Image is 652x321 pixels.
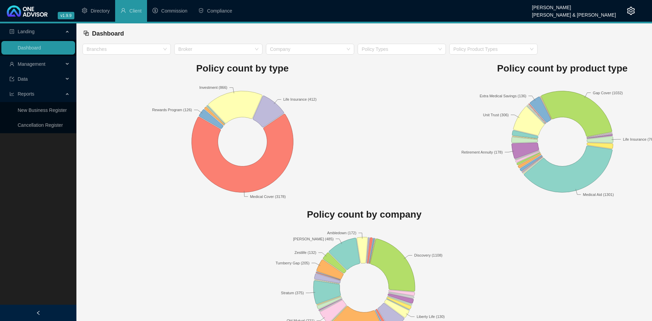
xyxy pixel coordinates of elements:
text: Investment (866) [199,85,228,89]
div: [PERSON_NAME] [532,2,616,9]
span: dollar [152,8,158,13]
span: line-chart [10,92,14,96]
img: 2df55531c6924b55f21c4cf5d4484680-logo-light.svg [7,5,48,17]
text: Gap Cover (1032) [593,91,623,95]
span: v1.9.9 [58,12,74,19]
text: Medical Aid (1301) [583,192,614,196]
span: Landing [18,29,35,34]
a: New Business Register [18,107,67,113]
text: Turnberry Gap (205) [275,261,309,265]
span: Directory [91,8,110,14]
text: Rewards Program (126) [152,108,192,112]
text: Stratum (375) [281,291,304,295]
text: Unit Trust (306) [483,113,509,117]
a: Dashboard [18,45,41,51]
span: setting [82,8,87,13]
text: Discovery (1108) [414,253,442,257]
text: Retirement Annuity (178) [461,150,503,154]
span: user [121,8,126,13]
span: Dashboard [92,30,124,37]
span: Reports [18,91,34,97]
span: Client [129,8,142,14]
text: Liberty Life (130) [417,315,445,319]
h1: Policy count by company [83,207,646,222]
text: Life Insurance (412) [283,97,316,101]
span: profile [10,29,14,34]
span: user [10,62,14,66]
text: Medical Cover (3178) [250,194,286,198]
span: Data [18,76,28,82]
text: Extra Medical Savings (136) [479,94,526,98]
div: [PERSON_NAME] & [PERSON_NAME] [532,9,616,17]
span: left [36,310,41,315]
span: Management [18,61,46,67]
span: import [10,77,14,81]
a: Cancellation Register [18,122,63,128]
span: Commission [161,8,187,14]
span: setting [627,7,635,15]
span: block [83,30,89,36]
span: safety [198,8,204,13]
text: [PERSON_NAME] (485) [293,237,333,241]
text: Zestlife (132) [294,250,316,255]
span: Compliance [207,8,232,14]
text: Ambledown (172) [327,231,356,235]
h1: Policy count by type [83,61,402,76]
